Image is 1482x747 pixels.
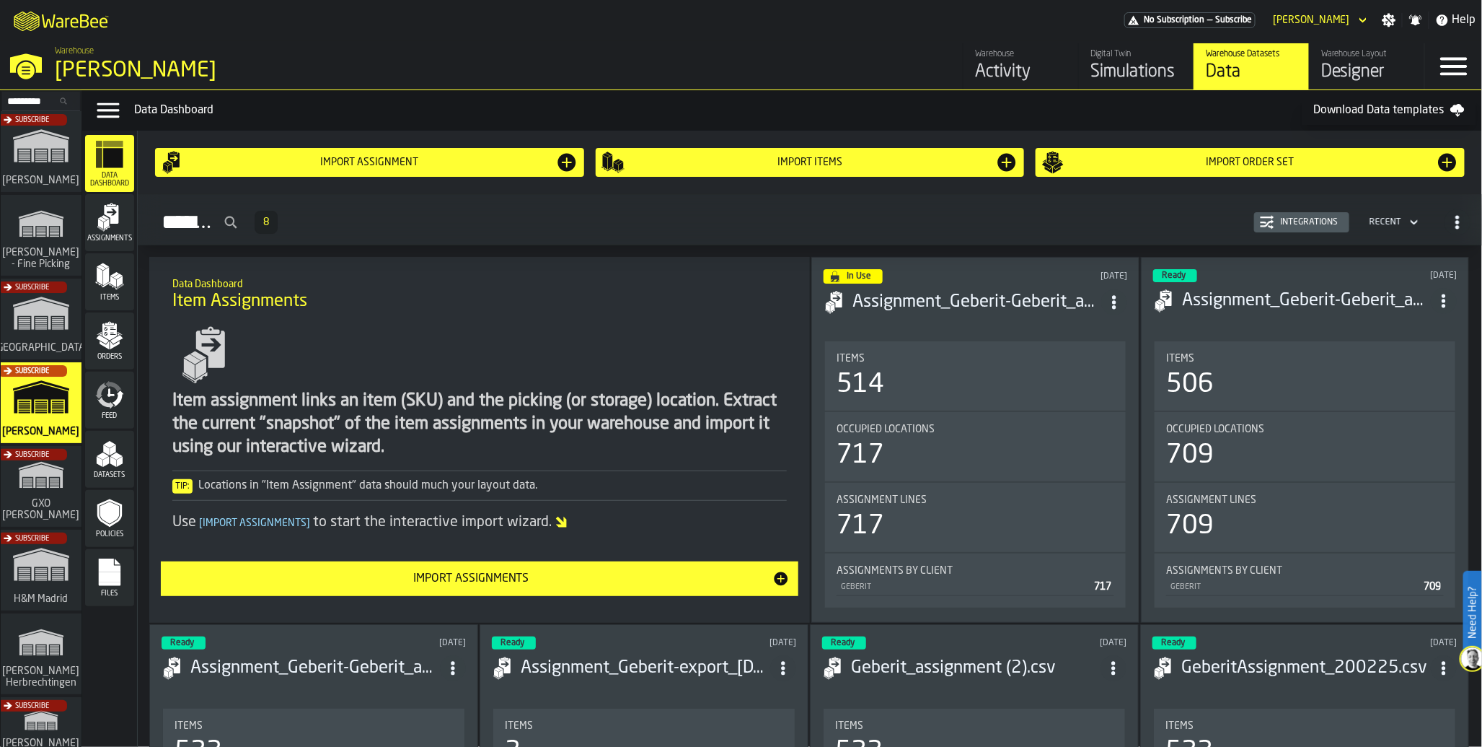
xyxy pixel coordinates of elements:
span: Help [1452,12,1476,29]
li: menu Feed [85,372,134,429]
div: Title [837,494,1114,506]
div: 514 [837,370,884,399]
div: Title [837,424,1114,435]
span: Policies [85,530,134,538]
label: button-toggle-Menu [1425,43,1482,89]
label: button-toggle-Notifications [1403,13,1429,27]
label: Need Help? [1465,572,1481,653]
span: Ready [1162,271,1186,280]
span: Subscribe [15,451,49,459]
span: [ [199,518,203,528]
div: Updated: 5/8/2025, 4:01:44 PM Created: 5/8/2025, 4:01:36 PM [1328,271,1457,281]
span: Assignments by Client [1166,565,1282,577]
span: Items [837,353,865,364]
a: Download Data templates [1302,96,1476,125]
div: StatList-item-GEBERIT [1166,577,1444,596]
div: Title [1166,424,1444,435]
span: Subscribe [15,535,49,543]
h2: button-Assignments [138,194,1482,245]
section: card-AssignmentDashboardCard [1153,338,1457,611]
div: ButtonLoadMore-Load More-Prev-First-Last [249,211,283,234]
div: Title [1166,353,1444,364]
div: Title [1166,494,1444,506]
span: No Subscription [1144,15,1204,25]
div: stat-Items [825,341,1126,411]
div: Title [837,565,1114,577]
span: Items [85,294,134,302]
span: Import Assignments [196,518,313,528]
li: menu Datasets [85,431,134,489]
h3: Assignment_Geberit-Geberit_assignment.csv-2025-05-08 [1182,289,1431,313]
div: Warehouse [975,49,1067,59]
span: Tip: [172,479,193,494]
div: Updated: 2/20/2025, 4:38:27 PM Created: 2/20/2025, 4:38:20 PM [1328,638,1457,648]
li: menu Files [85,549,134,607]
span: Subscribe [15,702,49,710]
li: menu Items [85,253,134,311]
div: status-3 2 [1153,269,1197,282]
span: Items [505,720,533,732]
div: stat-Occupied Locations [825,412,1126,481]
div: [PERSON_NAME] [55,58,444,84]
span: Item Assignments [172,290,307,313]
span: In Use [847,272,871,281]
div: Assignment_Geberit-export_2025-04-08.csv-2025-04-08 [521,657,770,680]
div: Warehouse Datasets [1206,49,1297,59]
a: link-to-/wh/i/1653e8cc-126b-480f-9c47-e01e76aa4a88/feed/ [963,43,1078,89]
span: Subscribe [15,116,49,124]
span: Feed [85,412,134,420]
a: link-to-/wh/i/1653e8cc-126b-480f-9c47-e01e76aa4a88/designer [1309,43,1424,89]
span: Items [835,720,863,732]
a: link-to-/wh/i/72fe6713-8242-4c3c-8adf-5d67388ea6d5/simulations [1,111,81,195]
h3: Assignment_Geberit-Geberit_assignment.csv-2025-05-26 [852,291,1101,314]
div: Item assignment links an item (SKU) and the picking (or storage) location. Extract the current "s... [172,390,787,459]
div: Import Assignments [169,570,772,587]
div: stat-Assignments by Client [1155,554,1455,608]
a: link-to-/wh/i/1653e8cc-126b-480f-9c47-e01e76aa4a88/data [1194,43,1309,89]
span: Subscribe [15,367,49,375]
span: Subscribe [1215,15,1252,25]
div: GEBERIT [1169,582,1418,592]
h3: GeberitAssignment_200225.csv [1181,657,1431,680]
li: menu Data Dashboard [85,135,134,193]
div: Data Dashboard [134,102,1302,119]
h2: Sub Title [172,276,787,290]
div: Geberit_assignment (2).csv [851,657,1101,680]
span: Assignments by Client [837,565,953,577]
span: Datasets [85,471,134,479]
span: Occupied Locations [1166,424,1264,435]
span: Items [175,720,203,732]
h3: Assignment_Geberit-export_[DATE].csv-2025-04-08 [521,657,770,680]
div: Title [175,720,453,732]
div: Title [835,720,1113,732]
div: title-Item Assignments [161,268,798,320]
div: status-3 2 [1152,637,1196,650]
div: Use to start the interactive import wizard. [172,512,787,533]
div: Title [1166,565,1444,577]
div: Title [505,720,783,732]
div: stat-Assignments by Client [825,554,1126,608]
a: link-to-/wh/i/0438fb8c-4a97-4a5b-bcc6-2889b6922db0/simulations [1,530,81,613]
a: link-to-/wh/i/1653e8cc-126b-480f-9c47-e01e76aa4a88/simulations [1078,43,1194,89]
label: button-toggle-Settings [1376,13,1402,27]
span: 717 [1094,582,1111,592]
li: menu Assignments [85,194,134,252]
div: Title [837,353,1114,364]
a: link-to-/wh/i/1653e8cc-126b-480f-9c47-e01e76aa4a88/simulations [1,362,81,446]
div: Updated: 4/1/2025, 8:46:47 AM Created: 4/1/2025, 8:46:42 AM [997,638,1126,648]
button: button-Import Assignments [161,562,798,596]
h3: Assignment_Geberit-Geberit_assignment (2).csv-2025-04-01 [190,657,440,680]
span: — [1207,15,1212,25]
div: stat-Assignment lines [1155,483,1455,552]
div: status-3 2 [822,637,866,650]
li: menu Policies [85,490,134,548]
button: button-Import Order Set [1036,148,1465,177]
span: Files [85,590,134,598]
